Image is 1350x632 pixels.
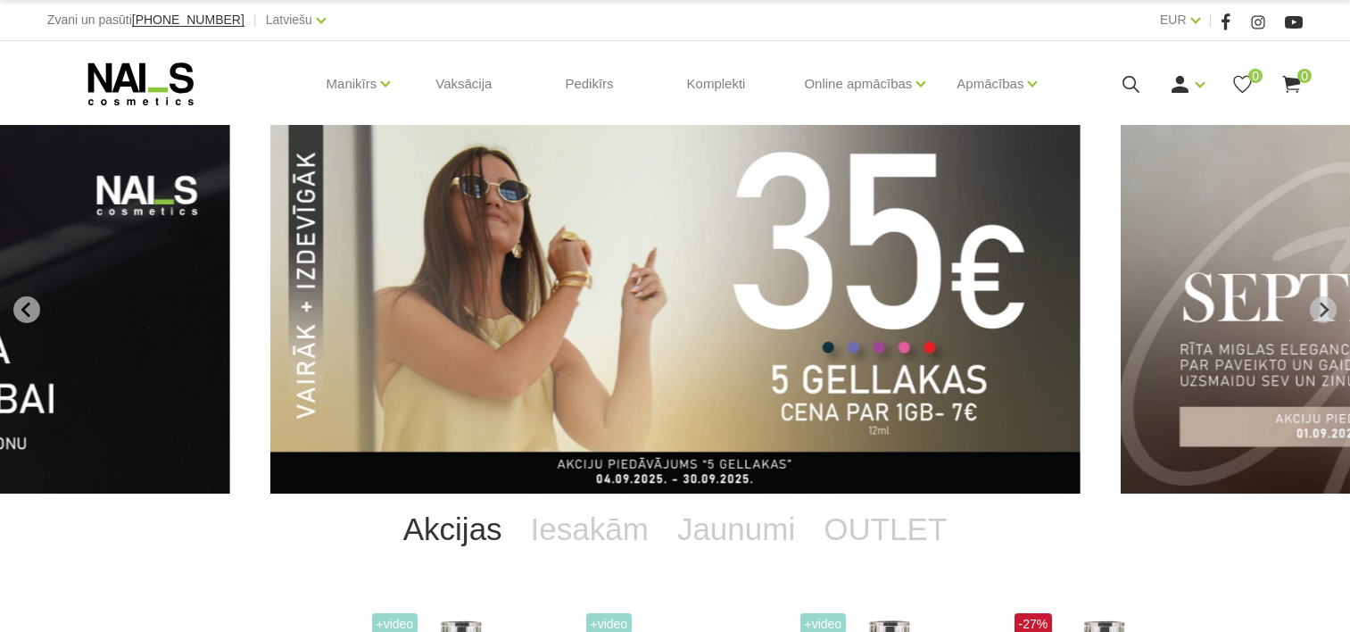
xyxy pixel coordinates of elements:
[1310,296,1337,323] button: Next slide
[1160,9,1187,30] a: EUR
[1209,9,1213,31] span: |
[1248,69,1263,83] span: 0
[809,494,961,565] a: OUTLET
[253,9,257,31] span: |
[389,494,517,565] a: Akcijas
[551,41,627,127] a: Pedikīrs
[517,494,663,565] a: Iesakām
[132,13,244,27] a: [PHONE_NUMBER]
[1231,73,1254,96] a: 0
[804,48,912,120] a: Online apmācības
[663,494,809,565] a: Jaunumi
[327,48,377,120] a: Manikīrs
[673,41,760,127] a: Komplekti
[47,9,244,31] div: Zvani un pasūti
[270,125,1081,494] li: 1 of 12
[13,296,40,323] button: Go to last slide
[1280,73,1303,96] a: 0
[132,12,244,27] span: [PHONE_NUMBER]
[1297,69,1312,83] span: 0
[266,9,312,30] a: Latviešu
[957,48,1023,120] a: Apmācības
[421,41,506,127] a: Vaksācija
